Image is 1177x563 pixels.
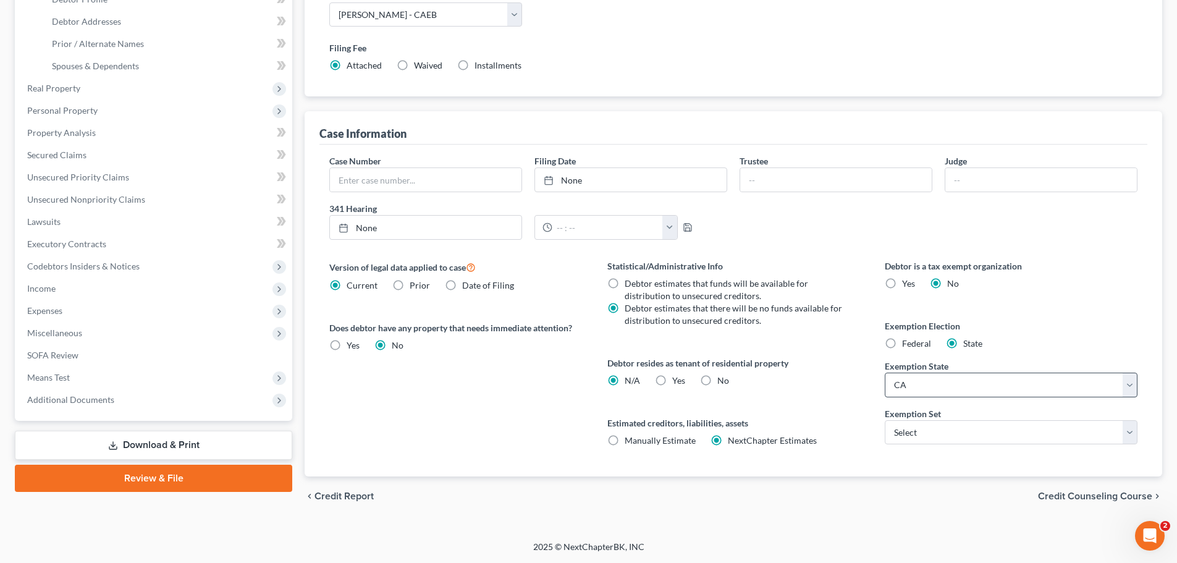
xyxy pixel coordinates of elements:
a: Unsecured Nonpriority Claims [17,188,292,211]
label: Trustee [740,155,768,167]
span: No [392,340,403,350]
label: Estimated creditors, liabilities, assets [607,417,860,430]
span: Attached [347,60,382,70]
button: chevron_left Credit Report [305,491,374,501]
a: Review & File [15,465,292,492]
span: Credit Report [314,491,374,501]
span: Yes [902,278,915,289]
input: -- [945,168,1137,192]
span: Real Property [27,83,80,93]
span: Means Test [27,372,70,383]
span: Additional Documents [27,394,114,405]
input: -- [740,168,932,192]
a: Property Analysis [17,122,292,144]
span: Debtor estimates that funds will be available for distribution to unsecured creditors. [625,278,808,301]
i: chevron_left [305,491,314,501]
span: N/A [625,375,640,386]
span: Waived [414,60,442,70]
a: Secured Claims [17,144,292,166]
a: Executory Contracts [17,233,292,255]
span: No [717,375,729,386]
span: Expenses [27,305,62,316]
span: NextChapter Estimates [728,435,817,446]
label: Case Number [329,155,381,167]
input: -- : -- [552,216,663,239]
a: Lawsuits [17,211,292,233]
span: Unsecured Nonpriority Claims [27,194,145,205]
label: Statistical/Administrative Info [607,260,860,273]
span: Date of Filing [462,280,514,290]
span: SOFA Review [27,350,78,360]
label: Debtor is a tax exempt organization [885,260,1137,273]
span: Credit Counseling Course [1038,491,1152,501]
span: Yes [347,340,360,350]
i: chevron_right [1152,491,1162,501]
span: Manually Estimate [625,435,696,446]
label: Version of legal data applied to case [329,260,582,274]
iframe: Intercom live chat [1135,521,1165,551]
span: Property Analysis [27,127,96,138]
a: None [330,216,521,239]
div: Case Information [319,126,407,141]
span: No [947,278,959,289]
span: Spouses & Dependents [52,61,139,71]
span: 2 [1160,521,1170,531]
span: Income [27,283,56,294]
label: Exemption State [885,360,948,373]
span: Personal Property [27,105,98,116]
span: Prior [410,280,430,290]
a: Debtor Addresses [42,11,292,33]
span: Prior / Alternate Names [52,38,144,49]
a: None [535,168,727,192]
span: State [963,338,982,349]
input: Enter case number... [330,168,521,192]
a: Download & Print [15,431,292,460]
label: Filing Fee [329,41,1137,54]
label: Exemption Set [885,407,941,420]
a: SOFA Review [17,344,292,366]
span: Yes [672,375,685,386]
span: Federal [902,338,931,349]
span: Unsecured Priority Claims [27,172,129,182]
span: Codebtors Insiders & Notices [27,261,140,271]
div: 2025 © NextChapterBK, INC [237,541,941,563]
label: Debtor resides as tenant of residential property [607,357,860,370]
span: Lawsuits [27,216,61,227]
label: 341 Hearing [323,202,733,215]
label: Judge [945,155,967,167]
span: Debtor Addresses [52,16,121,27]
label: Does debtor have any property that needs immediate attention? [329,321,582,334]
span: Debtor estimates that there will be no funds available for distribution to unsecured creditors. [625,303,842,326]
span: Current [347,280,378,290]
span: Executory Contracts [27,239,106,249]
span: Installments [475,60,521,70]
span: Miscellaneous [27,328,82,338]
a: Prior / Alternate Names [42,33,292,55]
button: Credit Counseling Course chevron_right [1038,491,1162,501]
label: Filing Date [534,155,576,167]
span: Secured Claims [27,150,86,160]
a: Unsecured Priority Claims [17,166,292,188]
a: Spouses & Dependents [42,55,292,77]
label: Exemption Election [885,320,1137,332]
